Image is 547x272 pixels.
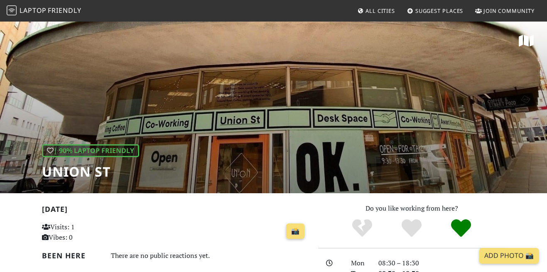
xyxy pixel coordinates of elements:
[373,258,510,269] div: 08:30 – 18:30
[415,7,464,15] span: Suggest Places
[338,218,387,239] div: No
[111,250,308,262] div: There are no public reactions yet.
[42,205,308,217] h2: [DATE]
[436,218,486,239] div: Definitely!
[354,3,398,18] a: All Cities
[404,3,467,18] a: Suggest Places
[286,223,304,239] a: 📸
[483,7,535,15] span: Join Community
[365,7,395,15] span: All Cities
[472,3,538,18] a: Join Community
[7,5,17,15] img: LaptopFriendly
[42,251,101,260] h2: Been here
[42,164,139,180] h1: Union St
[479,248,539,264] a: Add Photo 📸
[346,258,373,269] div: Mon
[20,6,47,15] span: Laptop
[42,222,124,243] p: Visits: 1 Vibes: 0
[48,6,81,15] span: Friendly
[387,218,437,239] div: Yes
[42,144,139,158] div: | 90% Laptop Friendly
[7,4,81,18] a: LaptopFriendly LaptopFriendly
[318,203,505,214] p: Do you like working from here?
